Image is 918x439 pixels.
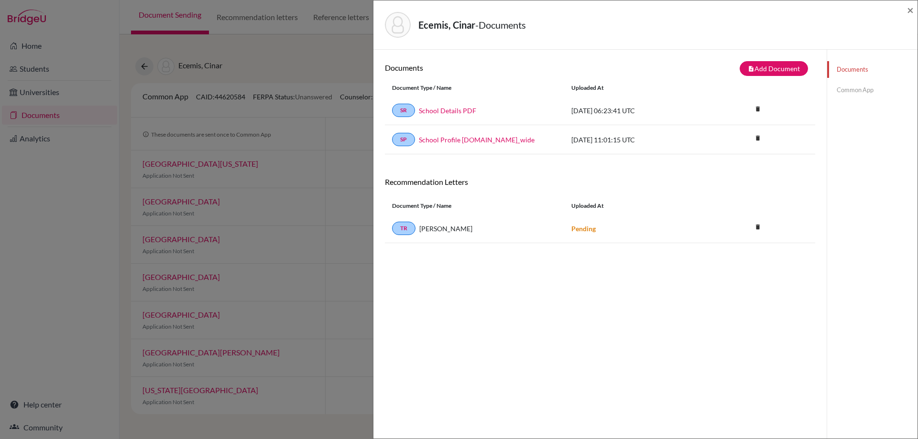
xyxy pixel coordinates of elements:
a: delete [751,103,765,116]
i: delete [751,102,765,116]
div: Document Type / Name [385,84,564,92]
a: Documents [827,61,918,78]
div: [DATE] 06:23:41 UTC [564,106,708,116]
button: note_addAdd Document [740,61,808,76]
i: delete [751,220,765,234]
i: note_add [748,65,754,72]
div: Uploaded at [564,202,708,210]
div: Document Type / Name [385,202,564,210]
strong: Pending [571,225,596,233]
span: × [907,3,914,17]
h6: Recommendation Letters [385,177,815,186]
a: School Details PDF [419,106,476,116]
h6: Documents [385,63,600,72]
div: Uploaded at [564,84,708,92]
a: School Profile [DOMAIN_NAME]_wide [419,135,535,145]
a: SP [392,133,415,146]
a: delete [751,132,765,145]
span: - Documents [475,19,526,31]
a: SR [392,104,415,117]
span: [PERSON_NAME] [419,224,472,234]
a: Common App [827,82,918,98]
a: TR [392,222,415,235]
button: Close [907,4,914,16]
div: [DATE] 11:01:15 UTC [564,135,708,145]
a: delete [751,221,765,234]
strong: Ecemis, Cinar [418,19,475,31]
i: delete [751,131,765,145]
